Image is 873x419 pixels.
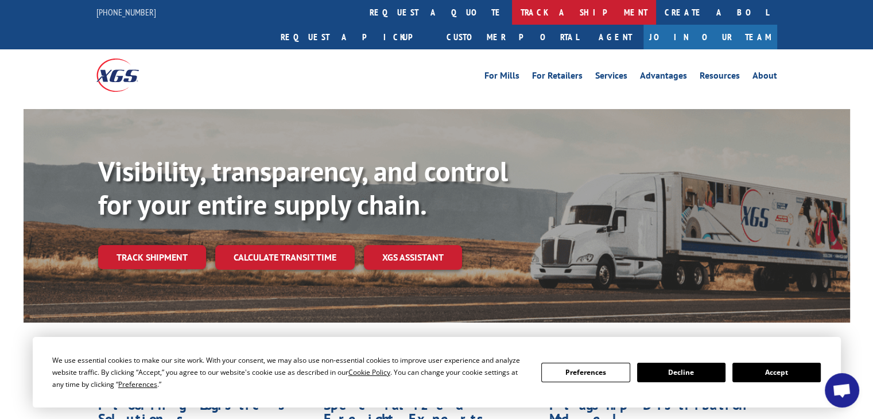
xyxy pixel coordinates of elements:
[825,373,859,408] div: Open chat
[52,354,527,390] div: We use essential cookies to make our site work. With your consent, we may also use non-essential ...
[98,153,508,222] b: Visibility, transparency, and control for your entire supply chain.
[118,379,157,389] span: Preferences
[595,71,627,84] a: Services
[364,245,462,270] a: XGS ASSISTANT
[700,71,740,84] a: Resources
[98,245,206,269] a: Track shipment
[33,337,841,408] div: Cookie Consent Prompt
[637,363,725,382] button: Decline
[541,363,630,382] button: Preferences
[96,6,156,18] a: [PHONE_NUMBER]
[348,367,390,377] span: Cookie Policy
[640,71,687,84] a: Advantages
[643,25,777,49] a: Join Our Team
[484,71,519,84] a: For Mills
[732,363,821,382] button: Accept
[438,25,587,49] a: Customer Portal
[752,71,777,84] a: About
[215,245,355,270] a: Calculate transit time
[272,25,438,49] a: Request a pickup
[532,71,583,84] a: For Retailers
[587,25,643,49] a: Agent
